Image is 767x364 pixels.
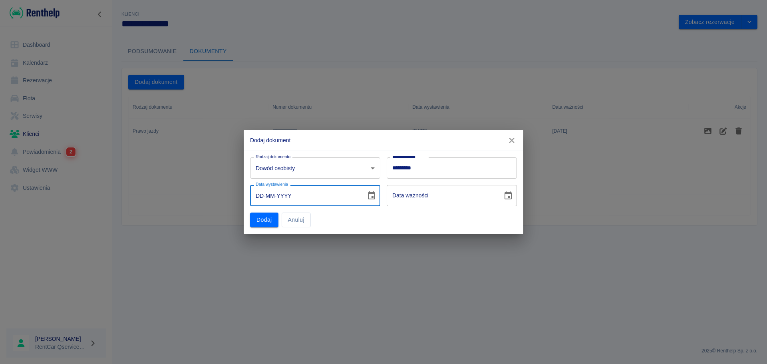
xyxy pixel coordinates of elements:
[282,213,311,227] button: Anuluj
[364,188,380,204] button: Choose date
[250,213,278,227] button: Dodaj
[250,157,380,179] div: Dowód osobisty
[256,181,288,187] label: Data wystawienia
[256,154,290,160] label: Rodzaj dokumentu
[250,185,360,206] input: DD-MM-YYYY
[244,130,523,151] h2: Dodaj dokument
[500,188,516,204] button: Choose date
[387,185,497,206] input: DD-MM-YYYY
